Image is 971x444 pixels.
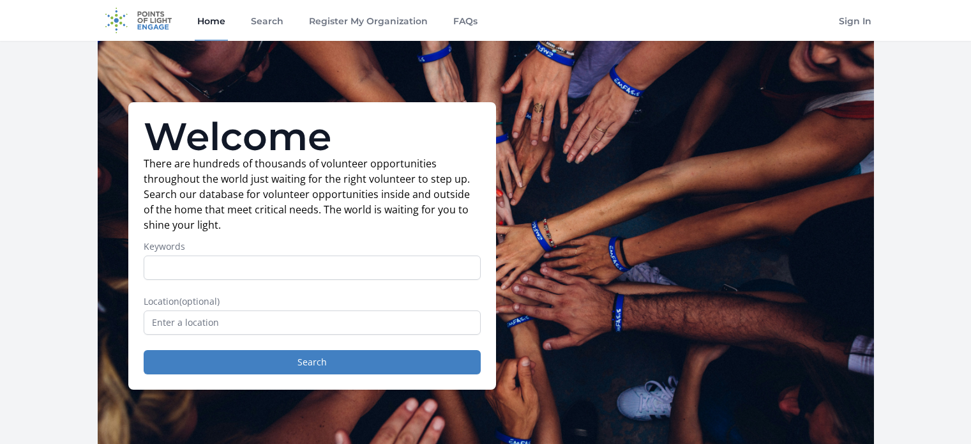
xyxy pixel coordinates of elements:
[144,118,481,156] h1: Welcome
[144,295,481,308] label: Location
[144,240,481,253] label: Keywords
[144,156,481,233] p: There are hundreds of thousands of volunteer opportunities throughout the world just waiting for ...
[144,310,481,335] input: Enter a location
[179,295,220,307] span: (optional)
[144,350,481,374] button: Search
